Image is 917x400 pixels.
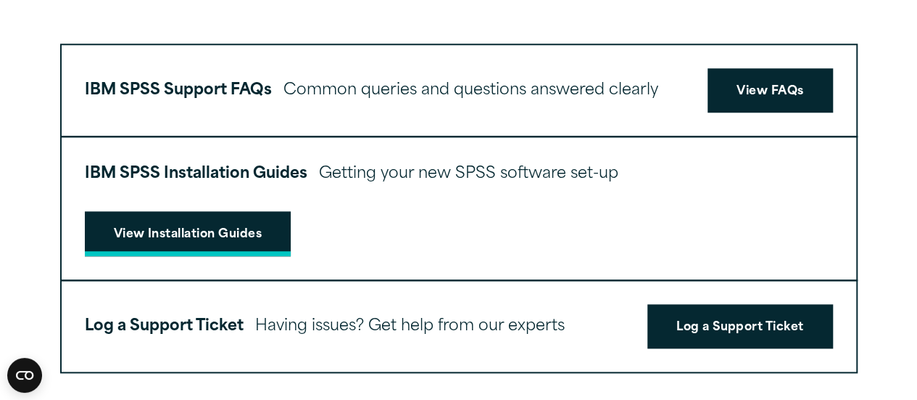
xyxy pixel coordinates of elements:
[647,304,833,349] a: Log a Support Ticket
[255,313,565,340] p: Having issues? Get help from our experts
[85,160,307,188] h3: IBM SPSS Installation Guides
[283,77,658,105] p: Common queries and questions answered clearly
[85,77,272,105] h3: IBM SPSS Support FAQs
[85,211,291,256] a: View Installation Guides
[85,313,244,340] h3: Log a Support Ticket
[708,68,832,113] a: View FAQs
[319,160,618,188] p: Getting your new SPSS software set-up
[7,358,42,393] button: Open CMP widget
